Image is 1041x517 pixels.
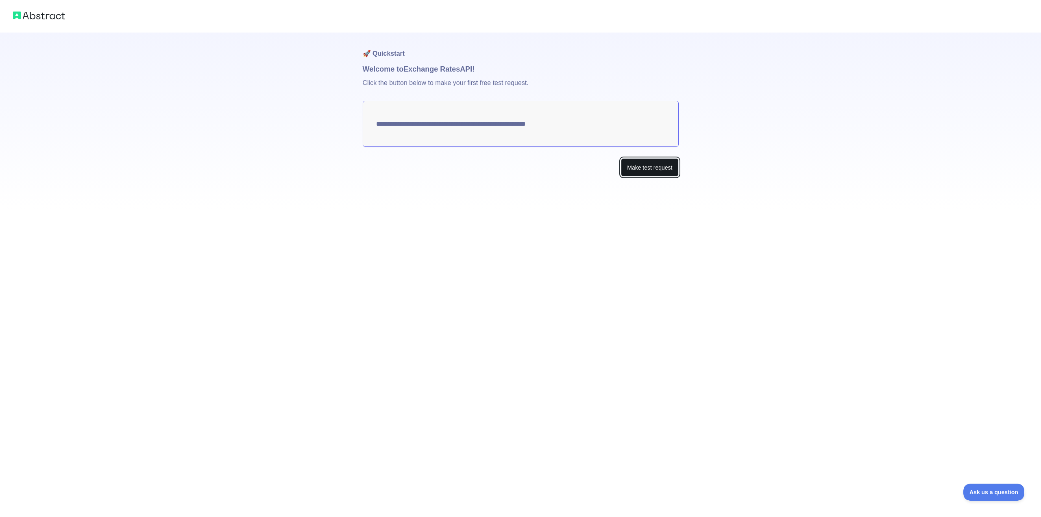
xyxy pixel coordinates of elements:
[13,10,65,21] img: Abstract logo
[963,484,1025,501] iframe: Toggle Customer Support
[363,75,679,101] p: Click the button below to make your first free test request.
[621,158,678,177] button: Make test request
[363,63,679,75] h1: Welcome to Exchange Rates API!
[363,33,679,63] h1: 🚀 Quickstart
